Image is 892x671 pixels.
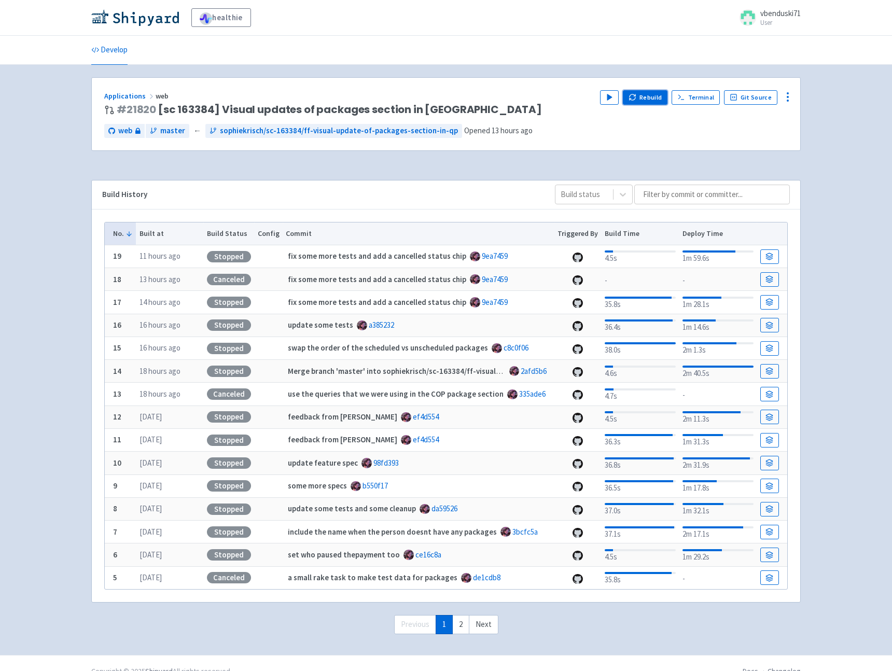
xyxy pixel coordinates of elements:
div: 36.4s [605,317,676,333]
a: Build Details [760,364,779,379]
b: 18 [113,274,121,284]
div: 2m 31.9s [682,455,754,471]
div: Stopped [207,549,251,561]
a: c8c0f06 [504,343,528,353]
div: 1m 59.6s [682,248,754,264]
a: Build Details [760,410,779,424]
a: 1 [436,615,453,634]
a: Build Details [760,548,779,562]
div: 1m 17.8s [682,478,754,494]
time: [DATE] [140,504,162,513]
a: #21820 [117,102,156,117]
strong: fix some more tests and add a cancelled status chip [288,251,466,261]
span: master [160,125,185,137]
time: 16 hours ago [140,343,180,353]
a: Build Details [760,387,779,401]
strong: Merge branch 'master' into sophiekrisch/sc-163384/ff-visual-update-of-packages-section-in-qp [288,366,621,376]
time: [DATE] [140,481,162,491]
th: Build Time [601,222,679,245]
div: 4.6s [605,364,676,380]
small: User [760,19,801,26]
a: 9ea7459 [482,274,508,284]
a: Build Details [760,570,779,585]
div: Stopped [207,297,251,308]
span: web [118,125,132,137]
div: Canceled [207,274,251,285]
div: - [682,571,754,585]
time: 18 hours ago [140,389,180,399]
th: Build Status [203,222,254,245]
time: [DATE] [140,412,162,422]
div: Stopped [207,457,251,469]
a: Terminal [672,90,720,105]
a: 335ade6 [519,389,546,399]
strong: feedback from [PERSON_NAME] [288,435,397,444]
a: web [104,124,145,138]
strong: feedback from [PERSON_NAME] [288,412,397,422]
b: 9 [113,481,117,491]
a: master [146,124,189,138]
b: 10 [113,458,121,468]
strong: fix some more tests and add a cancelled status chip [288,297,466,307]
th: Config [254,222,283,245]
th: Deploy Time [679,222,757,245]
a: Build Details [760,456,779,470]
a: b550f17 [363,481,388,491]
strong: update some tests [288,320,353,330]
div: 1m 29.2s [682,547,754,563]
div: 36.5s [605,478,676,494]
strong: use the queries that we were using in the COP package section [288,389,504,399]
div: Canceled [207,388,251,400]
a: Applications [104,91,156,101]
div: 38.0s [605,340,676,356]
div: 4.5s [605,409,676,425]
a: Build Details [760,479,779,493]
time: 18 hours ago [140,366,180,376]
a: ef4d554 [413,435,439,444]
a: 9ea7459 [482,251,508,261]
div: 2m 17.1s [682,524,754,540]
b: 12 [113,412,121,422]
time: [DATE] [140,572,162,582]
div: 35.8s [605,570,676,586]
div: - [605,273,676,287]
a: de1cdb8 [473,572,500,582]
div: 35.8s [605,295,676,311]
div: 4.5s [605,248,676,264]
a: Build Details [760,272,779,287]
a: Next [469,615,498,634]
div: 36.8s [605,455,676,471]
a: Build Details [760,249,779,264]
b: 15 [113,343,121,353]
b: 7 [113,527,117,537]
a: Build Details [760,502,779,516]
div: Build History [102,189,538,201]
span: web [156,91,170,101]
th: Commit [283,222,554,245]
button: Rebuild [623,90,667,105]
b: 6 [113,550,117,560]
div: - [682,387,754,401]
b: 13 [113,389,121,399]
div: Stopped [207,366,251,377]
button: No. [113,228,133,239]
div: 1m 31.3s [682,432,754,448]
div: 4.7s [605,386,676,402]
div: 37.1s [605,524,676,540]
div: Stopped [207,251,251,262]
time: 13 hours ago [140,274,180,284]
span: [sc 163384] Visual updates of packages section in [GEOGRAPHIC_DATA] [117,104,542,116]
time: 13 hours ago [492,125,533,135]
div: 37.0s [605,501,676,517]
div: Stopped [207,319,251,331]
b: 14 [113,366,121,376]
div: 1m 32.1s [682,501,754,517]
a: Build Details [760,525,779,539]
a: Build Details [760,433,779,448]
span: vbenduski71 [760,8,801,18]
strong: fix some more tests and add a cancelled status chip [288,274,466,284]
a: sophiekrisch/sc-163384/ff-visual-update-of-packages-section-in-qp [205,124,462,138]
a: ef4d554 [413,412,439,422]
div: Stopped [207,343,251,354]
div: 2m 11.3s [682,409,754,425]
